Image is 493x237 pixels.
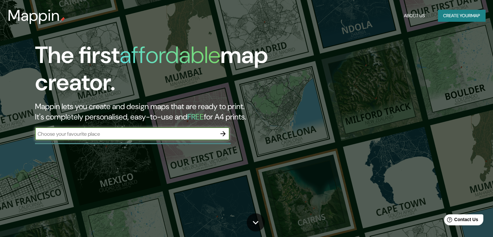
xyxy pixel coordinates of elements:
[187,112,204,122] h5: FREE
[8,6,60,25] h3: Mappin
[35,130,217,138] input: Choose your favourite place
[120,40,220,70] h1: affordable
[60,17,65,22] img: mappin-pin
[438,10,485,22] button: Create yourmap
[401,10,428,22] button: About Us
[35,101,282,122] h2: Mappin lets you create and design maps that are ready to print. It's completely personalised, eas...
[435,212,486,230] iframe: Help widget launcher
[35,42,282,101] h1: The first map creator.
